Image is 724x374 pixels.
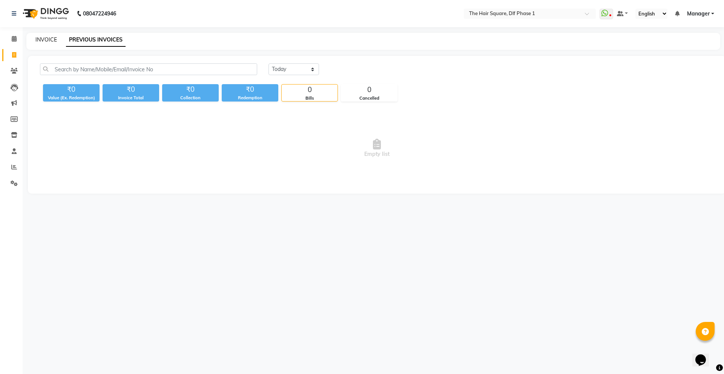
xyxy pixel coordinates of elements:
[162,84,219,95] div: ₹0
[692,344,716,366] iframe: chat widget
[341,85,397,95] div: 0
[66,33,126,47] a: PREVIOUS INVOICES
[43,95,100,101] div: Value (Ex. Redemption)
[341,95,397,102] div: Cancelled
[282,85,337,95] div: 0
[103,95,159,101] div: Invoice Total
[19,3,71,24] img: logo
[83,3,116,24] b: 08047224946
[222,95,278,101] div: Redemption
[40,111,714,186] span: Empty list
[282,95,337,102] div: Bills
[43,84,100,95] div: ₹0
[162,95,219,101] div: Collection
[103,84,159,95] div: ₹0
[40,63,257,75] input: Search by Name/Mobile/Email/Invoice No
[35,36,57,43] a: INVOICE
[687,10,710,18] span: Manager
[222,84,278,95] div: ₹0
